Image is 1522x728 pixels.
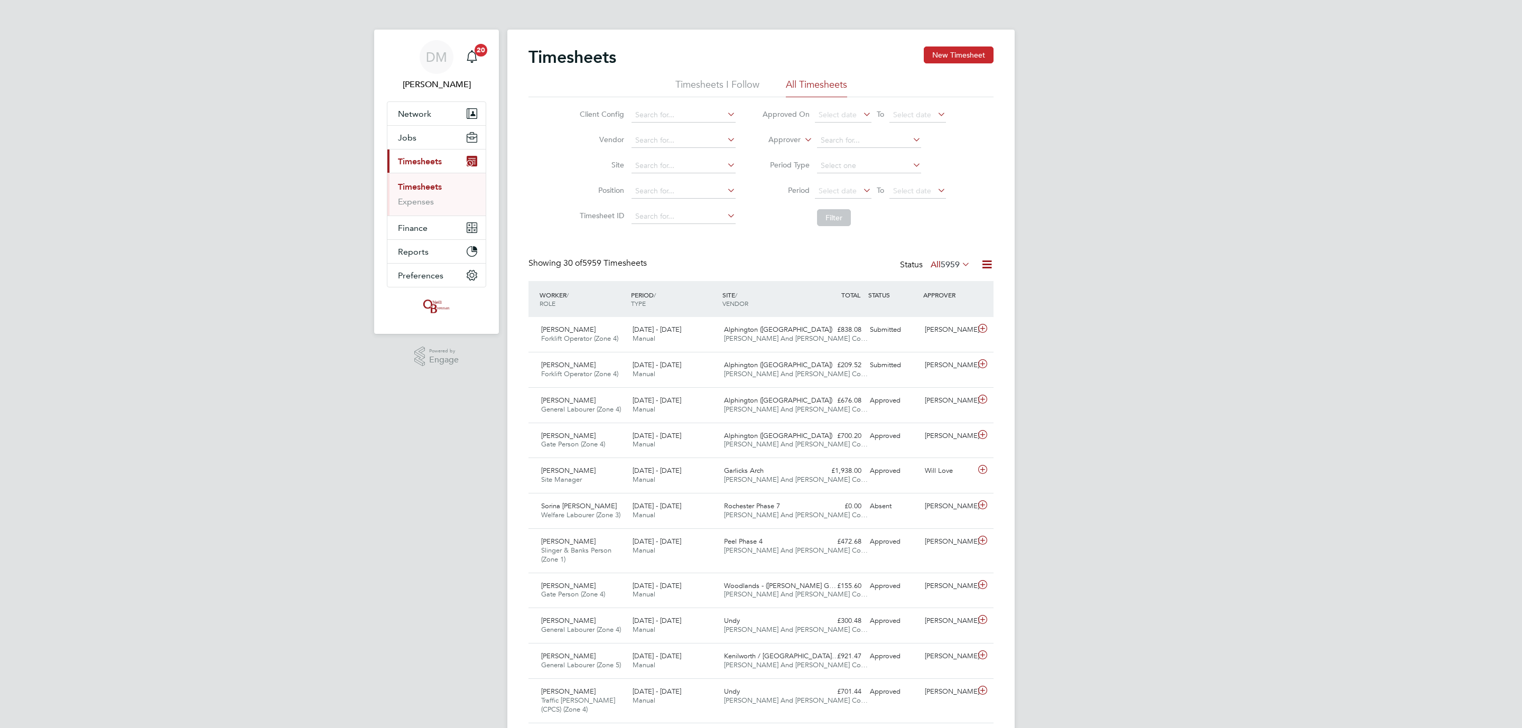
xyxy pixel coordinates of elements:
[811,321,866,339] div: £838.08
[811,577,866,595] div: £155.60
[567,291,569,299] span: /
[811,683,866,701] div: £701.44
[429,347,459,356] span: Powered by
[633,660,655,669] span: Manual
[931,259,970,270] label: All
[398,109,431,119] span: Network
[724,651,839,660] span: Kenilworth / [GEOGRAPHIC_DATA]…
[811,648,866,665] div: £921.47
[841,291,860,299] span: TOTAL
[563,258,582,268] span: 30 of
[762,160,810,170] label: Period Type
[941,259,960,270] span: 5959
[398,182,442,192] a: Timesheets
[387,173,486,216] div: Timesheets
[724,466,764,475] span: Garlicks Arch
[633,334,655,343] span: Manual
[563,258,647,268] span: 5959 Timesheets
[628,285,720,313] div: PERIOD
[811,612,866,630] div: £300.48
[724,696,868,705] span: [PERSON_NAME] And [PERSON_NAME] Co…
[541,537,596,546] span: [PERSON_NAME]
[387,126,486,149] button: Jobs
[921,427,976,445] div: [PERSON_NAME]
[633,581,681,590] span: [DATE] - [DATE]
[631,299,646,307] span: TYPE
[632,209,736,224] input: Search for...
[866,392,921,409] div: Approved
[577,211,624,220] label: Timesheet ID
[724,431,832,440] span: Alphington ([GEOGRAPHIC_DATA])
[893,110,931,119] span: Select date
[900,258,972,273] div: Status
[866,577,921,595] div: Approved
[387,216,486,239] button: Finance
[724,590,868,599] span: [PERSON_NAME] And [PERSON_NAME] Co…
[921,462,976,480] div: Will Love
[724,546,868,555] span: [PERSON_NAME] And [PERSON_NAME] Co…
[633,625,655,634] span: Manual
[632,133,736,148] input: Search for...
[421,298,452,315] img: oneillandbrennan-logo-retina.png
[398,270,443,281] span: Preferences
[874,183,887,197] span: To
[921,392,976,409] div: [PERSON_NAME]
[724,660,868,669] span: [PERSON_NAME] And [PERSON_NAME] Co…
[387,298,486,315] a: Go to home page
[724,334,868,343] span: [PERSON_NAME] And [PERSON_NAME] Co…
[633,501,681,510] span: [DATE] - [DATE]
[387,150,486,173] button: Timesheets
[633,405,655,414] span: Manual
[632,108,736,123] input: Search for...
[786,78,847,97] li: All Timesheets
[921,498,976,515] div: [PERSON_NAME]
[724,475,868,484] span: [PERSON_NAME] And [PERSON_NAME] Co…
[398,156,442,166] span: Timesheets
[724,510,868,519] span: [PERSON_NAME] And [PERSON_NAME] Co…
[414,347,459,367] a: Powered byEngage
[866,498,921,515] div: Absent
[461,40,482,74] a: 20
[811,462,866,480] div: £1,938.00
[541,475,582,484] span: Site Manager
[541,687,596,696] span: [PERSON_NAME]
[398,197,434,207] a: Expenses
[817,209,851,226] button: Filter
[921,285,976,304] div: APPROVER
[866,427,921,445] div: Approved
[866,462,921,480] div: Approved
[724,616,740,625] span: Undy
[762,109,810,119] label: Approved On
[577,135,624,144] label: Vendor
[374,30,499,334] nav: Main navigation
[387,78,486,91] span: Danielle Murphy
[398,223,428,233] span: Finance
[541,581,596,590] span: [PERSON_NAME]
[735,291,737,299] span: /
[866,357,921,374] div: Submitted
[633,687,681,696] span: [DATE] - [DATE]
[387,240,486,263] button: Reports
[720,285,811,313] div: SITE
[921,648,976,665] div: [PERSON_NAME]
[633,369,655,378] span: Manual
[475,44,487,57] span: 20
[541,660,621,669] span: General Labourer (Zone 5)
[633,510,655,519] span: Manual
[811,357,866,374] div: £209.52
[724,325,832,334] span: Alphington ([GEOGRAPHIC_DATA])
[866,285,921,304] div: STATUS
[541,396,596,405] span: [PERSON_NAME]
[398,247,429,257] span: Reports
[541,510,620,519] span: Welfare Labourer (Zone 3)
[633,396,681,405] span: [DATE] - [DATE]
[724,625,868,634] span: [PERSON_NAME] And [PERSON_NAME] Co…
[724,440,868,449] span: [PERSON_NAME] And [PERSON_NAME] Co…
[724,687,740,696] span: Undy
[921,577,976,595] div: [PERSON_NAME]
[541,466,596,475] span: [PERSON_NAME]
[541,440,605,449] span: Gate Person (Zone 4)
[874,107,887,121] span: To
[762,185,810,195] label: Period
[921,683,976,701] div: [PERSON_NAME]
